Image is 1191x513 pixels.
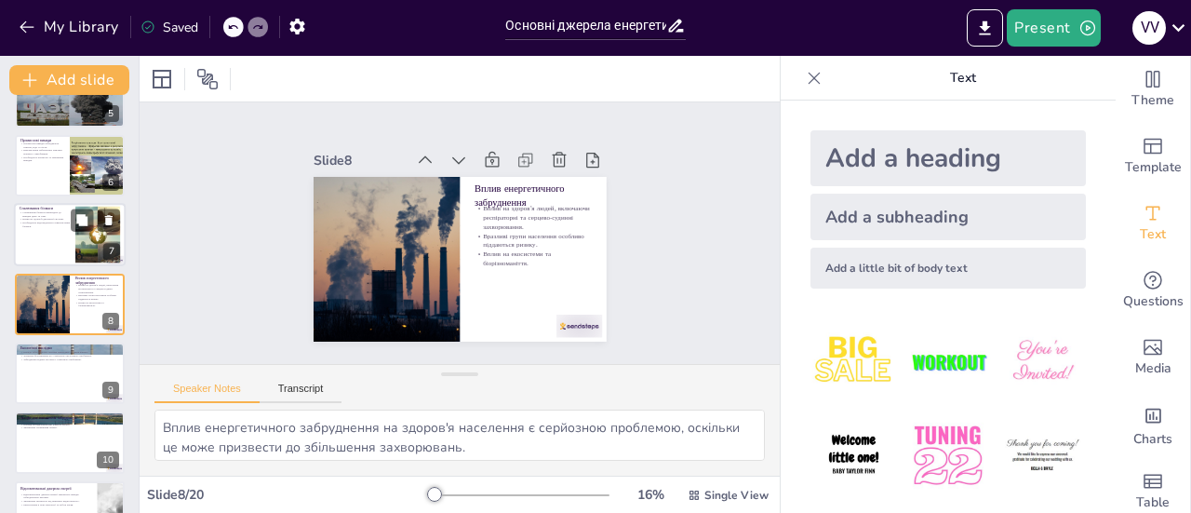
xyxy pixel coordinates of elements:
[20,414,119,420] p: Заходи для зменшення забруднення
[1136,493,1170,513] span: Table
[1116,391,1190,458] div: Add charts and graphs
[1116,190,1190,257] div: Add text boxes
[505,12,665,39] input: Insert title
[467,252,585,294] p: Вплив на екосистеми та біорізноманіття.
[15,343,125,404] div: 9
[15,135,125,196] div: 6
[20,206,70,211] p: Спалювання біомаси
[20,422,119,425] p: Перехід на відновлювальні джерела енергії.
[147,486,431,504] div: Slide 8 / 20
[102,313,119,330] div: 8
[829,56,1097,101] p: Text
[1131,90,1174,111] span: Theme
[20,419,119,423] p: Впровадження чистих технологій для зменшення забруднення.
[1125,157,1182,178] span: Template
[196,68,219,90] span: Position
[75,283,119,293] p: Вплив на здоров'я людей, включаючи респіраторні та серцево-судинні захворювання.
[704,488,769,503] span: Single View
[15,66,125,128] div: 5
[154,410,765,461] textarea: Вплив енергетичного забруднення на здоров'я населення є серйозною проблемою, оскільки це може при...
[20,142,64,148] p: Промислові викиди забруднюють повітря, воду та ґрунт.
[1116,324,1190,391] div: Add images, graphics, shapes or video
[810,248,1086,289] div: Add a little bit of body text
[102,174,119,191] div: 6
[475,208,595,259] p: Вплив на здоров'я людей, включаючи респіраторні та серцево-судинні захворювання.
[14,204,126,267] div: 7
[904,318,991,405] img: 2.jpeg
[20,155,64,162] p: Необхідність контролю та зменшення викидів.
[20,493,92,499] p: Відновлювальні джерела енергії зменшують викиди забруднюючих речовин.
[471,235,589,277] p: Вразливі групи населення особливо піддаються ризику.
[20,351,119,355] p: Викиди забруднюючих речовин призводять до зміни клімату.
[1007,9,1100,47] button: Present
[20,222,70,228] p: Необхідність відповідального використання біомаси.
[1116,56,1190,123] div: Change the overall theme
[20,218,70,222] p: Вплив на здоров'я дихальної системи.
[479,186,599,237] p: Вплив енергетичного забруднення
[1116,123,1190,190] div: Add ready made slides
[9,65,129,95] button: Add slide
[810,194,1086,240] div: Add a subheading
[1135,358,1171,379] span: Media
[329,123,422,159] div: Slide 8
[20,354,119,358] p: Зниження біорізноманіття є серйозною екологічною проблемою.
[20,345,119,351] p: Екологічні наслідки
[20,503,92,506] p: Інвестування в нові технології та робочі місця.
[20,149,64,155] p: Використання небезпечних хімічних речовин у виробництві.
[75,276,119,286] p: Вплив енергетичного забруднення
[141,19,198,36] div: Saved
[20,358,119,361] p: Забруднення водних ресурсів є серйозною проблемою.
[1123,291,1184,312] span: Questions
[999,318,1086,405] img: 3.jpeg
[14,12,127,42] button: My Library
[628,486,673,504] div: 16 %
[97,452,119,468] div: 10
[999,412,1086,499] img: 6.jpeg
[102,105,119,122] div: 5
[810,412,897,499] img: 4.jpeg
[1116,257,1190,324] div: Get real-time input from your audience
[102,382,119,398] div: 9
[20,425,119,429] p: Зменшення споживання енергії.
[20,211,70,218] p: Спалювання біомаси призводить до викидів диму та сажі.
[20,138,64,143] p: Промислові викиди
[1132,11,1166,45] div: V V
[810,318,897,405] img: 1.jpeg
[20,486,92,492] p: Відновлювальні джерела енергії
[15,274,125,335] div: 8
[147,64,177,94] div: Layout
[103,244,120,261] div: 7
[1132,9,1166,47] button: V V
[75,301,119,307] p: Вплив на екосистеми та біорізноманіття.
[1133,429,1172,450] span: Charts
[154,383,260,403] button: Speaker Notes
[98,209,120,232] button: Delete Slide
[904,412,991,499] img: 5.jpeg
[1140,224,1166,245] span: Text
[810,130,1086,186] div: Add a heading
[75,293,119,300] p: Вразливі групи населення особливо піддаються ризику.
[967,9,1003,47] button: Export to PowerPoint
[15,412,125,473] div: 10
[260,383,342,403] button: Transcript
[20,499,92,503] p: Зменшення залежності від викопних видів пального.
[71,209,93,232] button: Duplicate Slide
